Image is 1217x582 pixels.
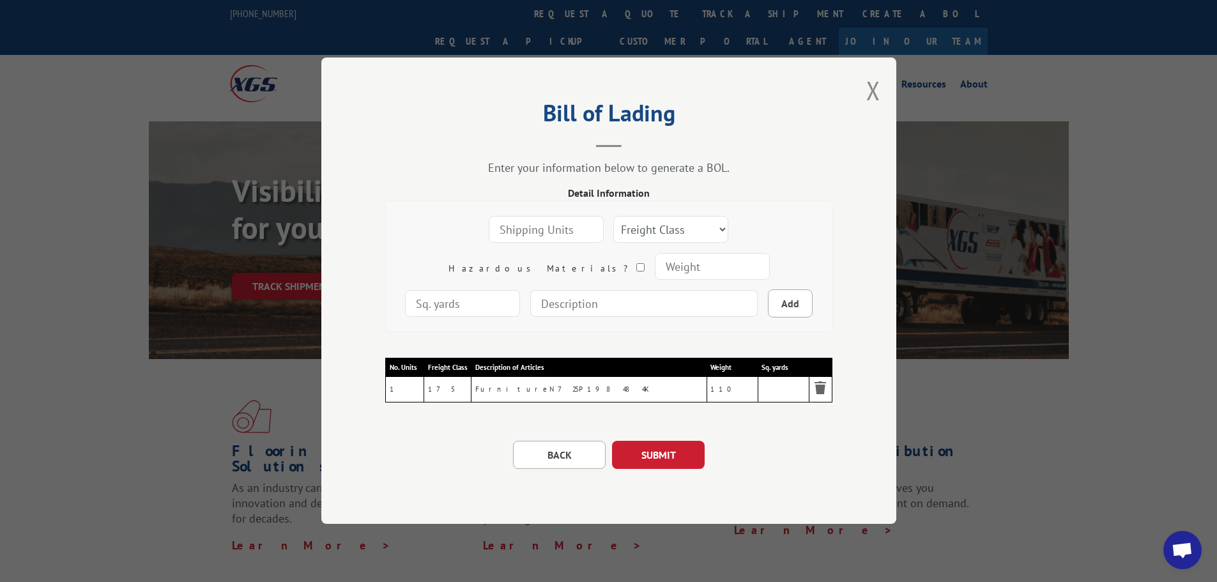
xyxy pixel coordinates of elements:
div: Detail Information [385,185,832,201]
button: BACK [513,441,606,470]
th: Weight [707,358,758,377]
td: Furniture N725P198484K [471,377,707,403]
th: Description of Articles [471,358,707,377]
th: No. Units [385,358,424,377]
div: Enter your information below to generate a BOL. [385,160,832,175]
th: Freight Class [424,358,471,377]
td: 1 [385,377,424,403]
input: Weight [654,253,769,280]
input: Sq. yards [405,290,520,317]
button: Add [768,289,813,318]
button: SUBMIT [612,441,705,470]
div: Open chat [1163,531,1202,569]
input: Description [530,290,758,317]
img: Remove item [813,381,828,396]
h2: Bill of Lading [385,104,832,128]
button: Close modal [866,73,880,107]
input: Shipping Units [489,216,604,243]
input: Hazardous Materials? [636,263,644,272]
td: 110 [707,377,758,403]
td: 175 [424,377,471,403]
th: Sq. yards [758,358,809,377]
label: Hazardous Materials? [448,263,644,274]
